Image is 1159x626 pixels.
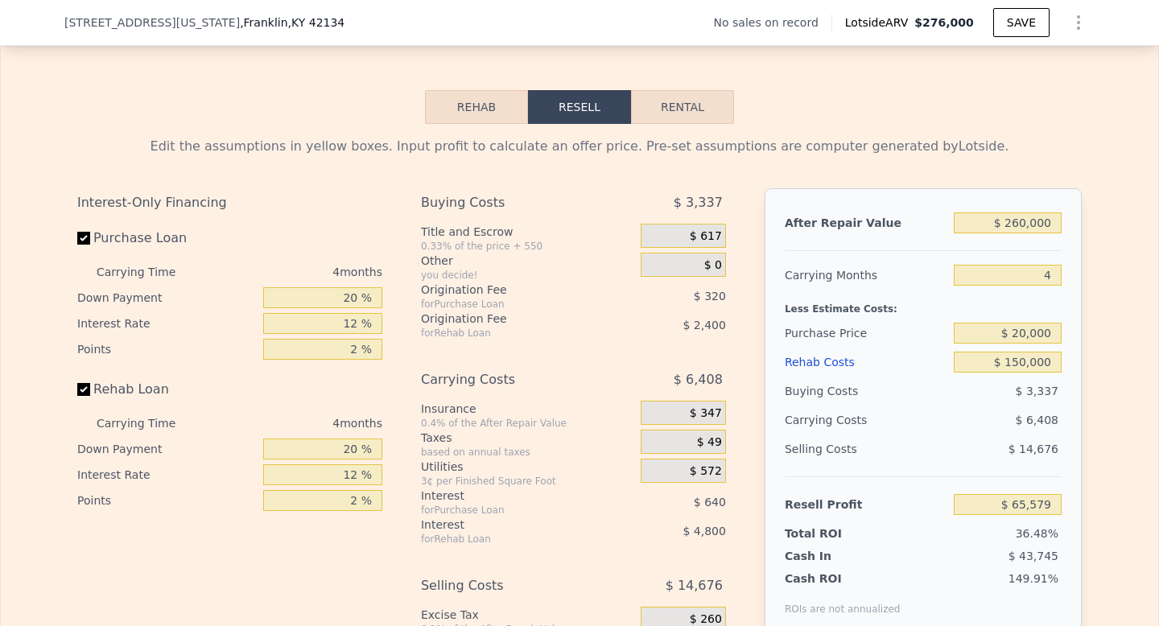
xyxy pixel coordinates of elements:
div: Selling Costs [785,434,947,463]
span: $ 572 [690,464,722,479]
div: Other [421,253,634,269]
button: Rental [631,90,734,124]
span: $ 640 [694,496,726,509]
span: $ 14,676 [666,571,723,600]
label: Purchase Loan [77,224,257,253]
div: Carrying Time [97,410,201,436]
div: 4 months [208,259,382,285]
div: Less Estimate Costs: [785,290,1062,319]
div: 0.4% of the After Repair Value [421,417,634,430]
div: Down Payment [77,285,257,311]
div: Points [77,488,257,513]
div: Interest-Only Financing [77,188,382,217]
span: $ 6,408 [1016,414,1058,426]
div: Cash In [785,548,885,564]
span: $ 43,745 [1008,550,1058,562]
div: Purchase Price [785,319,947,348]
div: Resell Profit [785,490,947,519]
div: 0.33% of the price + 550 [421,240,634,253]
div: 4 months [208,410,382,436]
div: Total ROI [785,525,885,542]
span: , KY 42134 [288,16,345,29]
span: $ 49 [697,435,722,450]
div: based on annual taxes [421,446,634,459]
span: $ 14,676 [1008,443,1058,455]
div: ROIs are not annualized [785,587,901,616]
span: $ 320 [694,290,726,303]
div: Edit the assumptions in yellow boxes. Input profit to calculate an offer price. Pre-set assumptio... [77,137,1082,156]
span: , Franklin [240,14,344,31]
span: $276,000 [914,16,974,29]
div: Rehab Costs [785,348,947,377]
span: $ 3,337 [1016,385,1058,397]
div: Carrying Time [97,259,201,285]
div: Title and Escrow [421,224,634,240]
span: $ 617 [690,229,722,244]
span: 36.48% [1016,527,1058,540]
div: Origination Fee [421,282,600,298]
span: $ 0 [704,258,722,273]
div: Interest Rate [77,462,257,488]
div: Buying Costs [785,377,947,406]
div: Interest Rate [77,311,257,336]
span: Lotside ARV [845,14,914,31]
div: Carrying Costs [785,406,885,434]
div: Down Payment [77,436,257,462]
span: $ 6,408 [674,365,723,394]
input: Purchase Loan [77,232,90,245]
div: Buying Costs [421,188,600,217]
button: Rehab [425,90,528,124]
div: Insurance [421,401,634,417]
div: for Purchase Loan [421,298,600,311]
div: for Purchase Loan [421,504,600,517]
button: Resell [528,90,631,124]
div: Selling Costs [421,571,600,600]
div: Interest [421,517,600,533]
div: No sales on record [714,14,831,31]
div: Carrying Months [785,261,947,290]
span: [STREET_ADDRESS][US_STATE] [64,14,240,31]
span: $ 3,337 [674,188,723,217]
div: Interest [421,488,600,504]
div: Points [77,336,257,362]
div: Carrying Costs [421,365,600,394]
label: Rehab Loan [77,375,257,404]
div: you decide! [421,269,634,282]
span: 149.91% [1008,572,1058,585]
button: Show Options [1062,6,1095,39]
span: $ 2,400 [683,319,725,332]
div: Origination Fee [421,311,600,327]
div: 3¢ per Finished Square Foot [421,475,634,488]
div: Taxes [421,430,634,446]
span: $ 4,800 [683,525,725,537]
div: Utilities [421,459,634,475]
button: SAVE [993,8,1050,37]
div: Cash ROI [785,570,901,587]
div: Excise Tax [421,607,634,623]
div: for Rehab Loan [421,327,600,340]
div: for Rehab Loan [421,533,600,546]
span: $ 347 [690,406,722,421]
div: After Repair Value [785,208,947,237]
input: Rehab Loan [77,383,90,396]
